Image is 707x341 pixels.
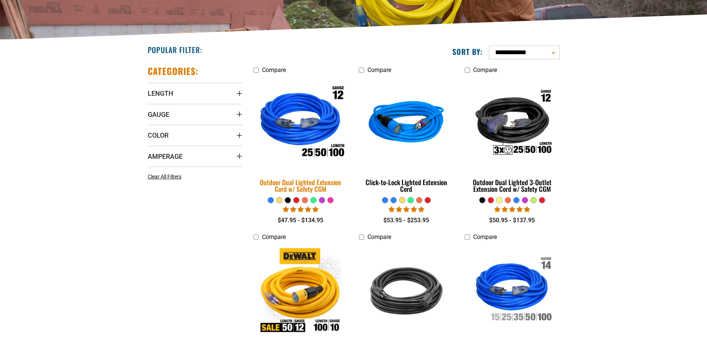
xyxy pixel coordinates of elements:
span: Compare [262,66,286,73]
summary: Gauge [148,104,242,125]
img: Indoor Dual Lighted Extension Cord w/ Safety CGM [465,248,559,333]
span: Gauge [148,110,169,119]
span: 4.81 stars [283,206,318,213]
span: Compare [262,233,286,240]
span: Compare [473,66,497,73]
h2: Categories: [148,65,199,77]
span: 4.87 stars [389,206,424,213]
img: blue [360,81,453,166]
div: $50.95 - $137.95 [465,216,559,225]
a: Clear All Filters [148,173,184,181]
div: $53.95 - $253.95 [359,216,454,225]
div: $47.95 - $134.95 [253,216,348,225]
span: Compare [367,66,391,73]
span: Compare [473,233,497,240]
img: DEWALT 50-100 foot 12/3 Lighted Click-to-Lock CGM Extension Cord 15A SJTW [254,248,347,333]
span: Compare [367,233,391,240]
span: 4.80 stars [494,206,530,213]
a: Outdoor Dual Lighted 3-Outlet Extension Cord w/ Safety CGM Outdoor Dual Lighted 3-Outlet Extensio... [465,77,559,197]
span: Amperage [148,152,183,161]
summary: Color [148,125,242,145]
label: Sort by: [452,47,483,56]
div: Click-to-Lock Lighted Extension Cord [359,179,454,192]
div: Outdoor Dual Lighted 3-Outlet Extension Cord w/ Safety CGM [465,179,559,192]
img: Outdoor Dual Lighted Extension Cord w/ Safety CGM [249,76,353,171]
summary: Length [148,83,242,104]
h2: Popular Filter: [148,45,202,55]
a: blue Click-to-Lock Lighted Extension Cord [359,77,454,197]
div: Outdoor Dual Lighted Extension Cord w/ Safety CGM [253,179,348,192]
img: Outdoor Dual Lighted 3-Outlet Extension Cord w/ Safety CGM [465,81,559,166]
a: Outdoor Dual Lighted Extension Cord w/ Safety CGM Outdoor Dual Lighted Extension Cord w/ Safety CGM [253,77,348,197]
span: Color [148,131,168,140]
span: Clear All Filters [148,174,181,180]
summary: Amperage [148,146,242,167]
img: black [360,248,453,333]
span: Length [148,89,173,98]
